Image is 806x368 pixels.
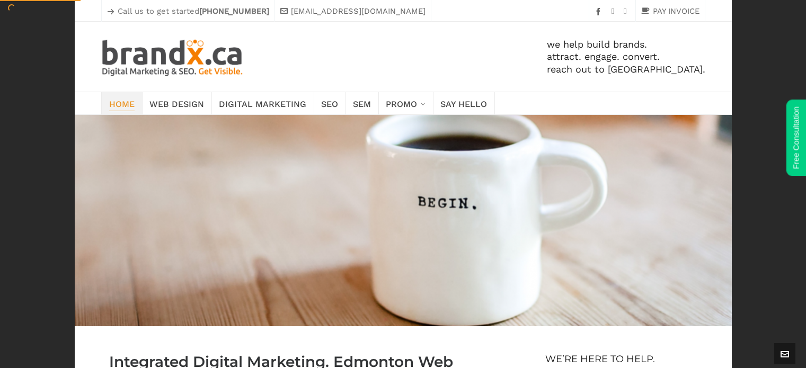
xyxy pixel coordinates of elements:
a: Digital Marketing [211,92,314,114]
span: SEO [321,96,338,111]
span: Promo [386,96,417,111]
p: Call us to get started [107,5,269,17]
a: [EMAIL_ADDRESS][DOMAIN_NAME] [280,5,426,17]
a: twitter [624,7,630,16]
span: SEM [353,96,371,111]
span: Web Design [149,96,204,111]
a: facebook [595,7,605,15]
img: Edmonton SEO. SEM. Web Design. Print. Brandx Digital Marketing & SEO [101,38,245,76]
a: PAY INVOICE [641,5,699,17]
span: Say Hello [440,96,487,111]
a: Home [101,92,143,114]
div: we help build brands. attract. engage. convert. reach out to [GEOGRAPHIC_DATA]. [244,22,705,92]
span: Digital Marketing [219,96,306,111]
span: Home [109,96,135,111]
a: instagram [612,7,617,16]
a: SEO [314,92,346,114]
a: Promo [378,92,433,114]
a: Web Design [142,92,212,114]
strong: [PHONE_NUMBER] [199,6,269,16]
a: Say Hello [433,92,495,114]
a: SEM [346,92,379,114]
h4: We’re Here To Help. [545,353,655,365]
